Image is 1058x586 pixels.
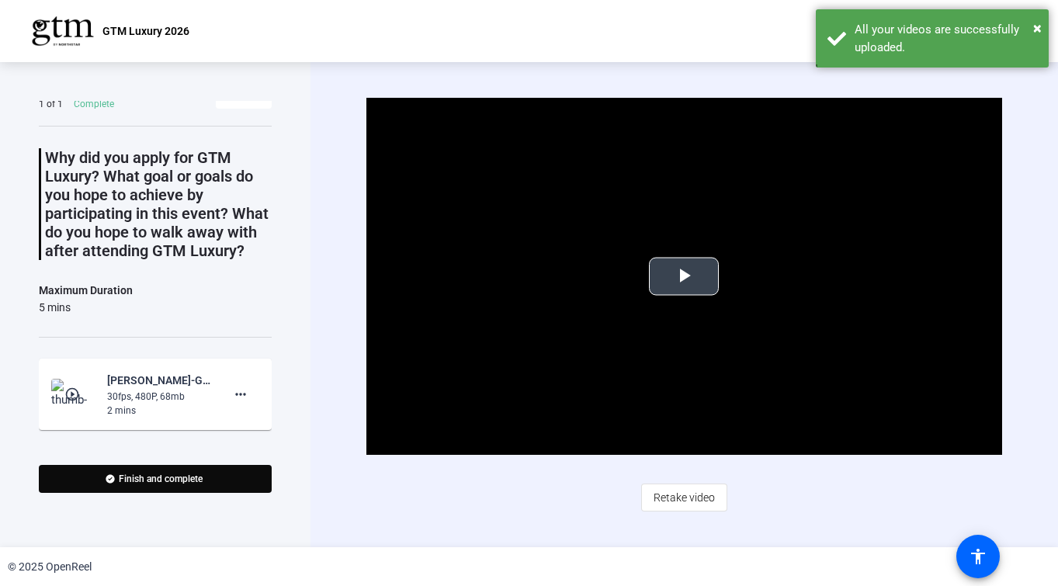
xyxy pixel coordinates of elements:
mat-icon: more_horiz [231,385,250,404]
div: Video Player [366,98,1002,455]
div: 30fps, 480P, 68mb [107,390,211,404]
div: Complete [74,98,114,110]
div: 2 mins [107,404,211,418]
button: Close [1033,16,1042,40]
p: Why did you apply for GTM Luxury? What goal or goals do you hope to achieve by participating in t... [45,148,272,260]
div: 5 mins [39,300,133,315]
div: © 2025 OpenReel [8,559,92,575]
mat-icon: play_circle_outline [64,387,83,402]
img: OpenReel logo [31,16,95,47]
button: Finish and complete [39,465,272,493]
mat-icon: accessibility [969,547,987,566]
button: View All [216,81,272,109]
div: Maximum Duration [39,281,133,300]
span: Finish and complete [119,473,203,485]
div: All your videos are successfully uploaded. [855,21,1037,56]
button: Retake video [641,484,727,511]
p: GTM Luxury 2026 [102,22,189,40]
span: Retake video [654,483,715,512]
div: 1 of 1 [39,98,63,110]
button: Play Video [649,257,719,295]
div: [PERSON_NAME]-GTM Luxury 2026 Applicant Videos-GTM Luxury 2026-1756956100683-webcam [107,371,211,390]
span: × [1033,19,1042,37]
img: thumb-nail [51,379,97,410]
